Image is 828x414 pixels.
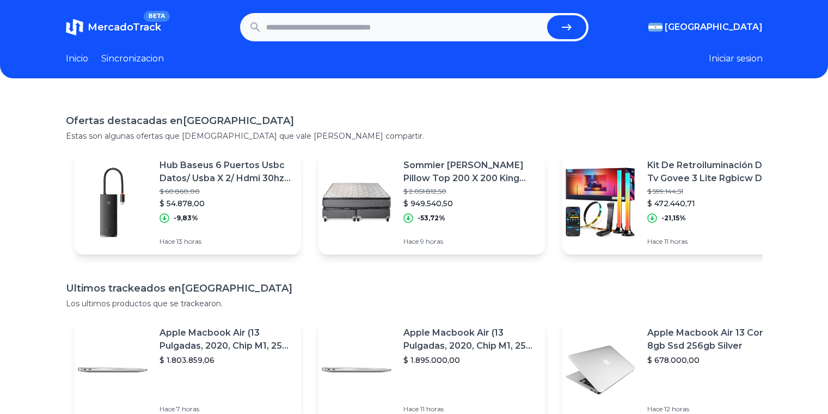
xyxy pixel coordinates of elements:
[403,159,536,185] p: Sommier [PERSON_NAME] Pillow Top 200 X 200 King Size
[403,405,536,413] p: Hace 11 horas
[160,326,292,353] p: Apple Macbook Air (13 Pulgadas, 2020, Chip M1, 256 Gb De Ssd, 8 Gb De Ram) - Plata
[318,332,395,408] img: Featured image
[66,18,161,36] a: MercadoTrackBETA
[403,198,536,209] p: $ 949.540,50
[665,21,763,34] span: [GEOGRAPHIC_DATA]
[403,326,536,353] p: Apple Macbook Air (13 Pulgadas, 2020, Chip M1, 256 Gb De Ssd, 8 Gb De Ram) - Plata
[174,214,198,223] p: -9,83%
[160,355,292,366] p: $ 1.803.859,06
[647,198,780,209] p: $ 472.440,71
[648,23,663,32] img: Argentina
[562,332,639,408] img: Featured image
[144,11,169,22] span: BETA
[647,159,780,185] p: Kit De Retroiluminación De Tv Govee 3 Lite Rgbicw De 11.8 Pi
[75,164,151,240] img: Featured image
[647,187,780,196] p: $ 599.144,51
[75,150,301,255] a: Featured imageHub Baseus 6 Puertos Usbc Datos/ Usba X 2/ Hdmi 30hz/ Sd/ Tf$ 60.860,00$ 54.878,00-...
[318,164,395,240] img: Featured image
[562,150,789,255] a: Featured imageKit De Retroiluminación De Tv Govee 3 Lite Rgbicw De 11.8 Pi$ 599.144,51$ 472.440,7...
[88,21,161,33] span: MercadoTrack
[66,298,763,309] p: Los ultimos productos que se trackearon.
[75,332,151,408] img: Featured image
[403,237,536,246] p: Hace 9 horas
[66,113,763,128] h1: Ofertas destacadas en [GEOGRAPHIC_DATA]
[562,164,639,240] img: Featured image
[160,237,292,246] p: Hace 13 horas
[66,18,83,36] img: MercadoTrack
[160,159,292,185] p: Hub Baseus 6 Puertos Usbc Datos/ Usba X 2/ Hdmi 30hz/ Sd/ Tf
[403,187,536,196] p: $ 2.051.812,50
[709,52,763,65] button: Iniciar sesion
[648,21,763,34] button: [GEOGRAPHIC_DATA]
[101,52,164,65] a: Sincronizacion
[647,405,780,413] p: Hace 12 horas
[160,405,292,413] p: Hace 7 horas
[403,355,536,366] p: $ 1.895.000,00
[160,187,292,196] p: $ 60.860,00
[66,52,88,65] a: Inicio
[318,150,545,255] a: Featured imageSommier [PERSON_NAME] Pillow Top 200 X 200 King Size$ 2.051.812,50$ 949.540,50-53,7...
[647,237,780,246] p: Hace 11 horas
[661,214,686,223] p: -21,15%
[66,131,763,141] p: Estas son algunas ofertas que [DEMOGRAPHIC_DATA] que vale [PERSON_NAME] compartir.
[647,355,780,366] p: $ 678.000,00
[66,281,763,296] h1: Ultimos trackeados en [GEOGRAPHIC_DATA]
[160,198,292,209] p: $ 54.878,00
[418,214,445,223] p: -53,72%
[647,326,780,353] p: Apple Macbook Air 13 Core I5 8gb Ssd 256gb Silver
